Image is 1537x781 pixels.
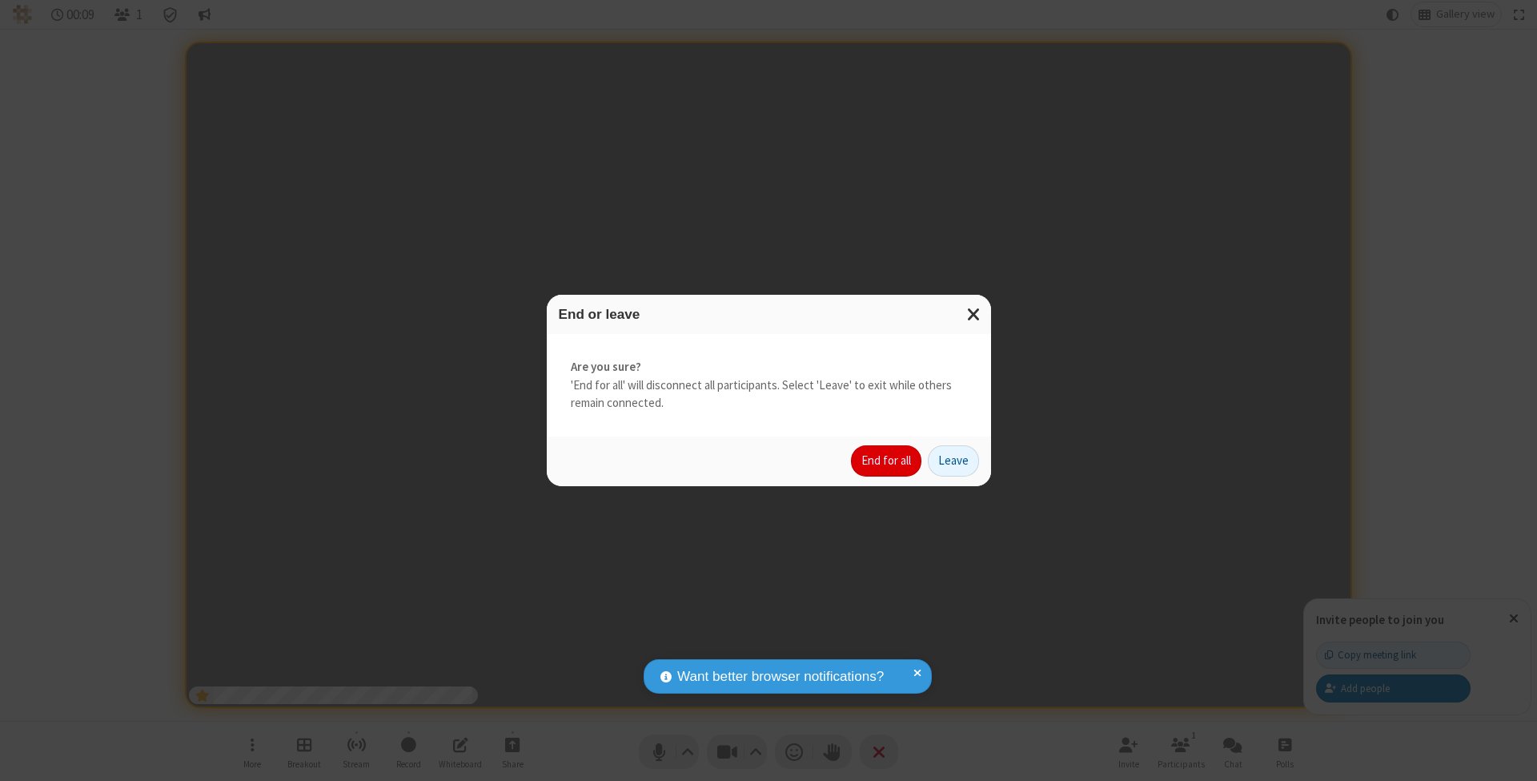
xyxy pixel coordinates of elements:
button: Leave [928,445,979,477]
button: End for all [851,445,921,477]
button: Close modal [957,295,991,334]
strong: Are you sure? [571,358,967,376]
span: Want better browser notifications? [677,666,884,687]
h3: End or leave [559,307,979,322]
div: 'End for all' will disconnect all participants. Select 'Leave' to exit while others remain connec... [547,334,991,437]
